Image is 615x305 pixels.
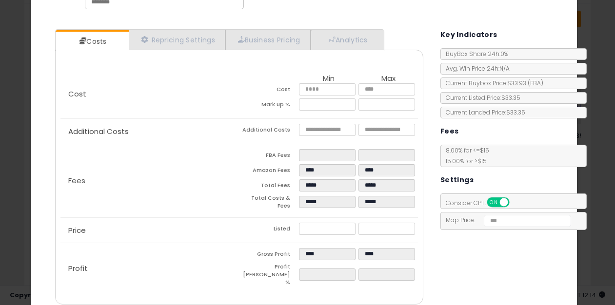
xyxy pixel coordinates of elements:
[440,174,474,186] h5: Settings
[225,30,311,50] a: Business Pricing
[440,125,459,137] h5: Fees
[239,98,299,114] td: Mark up %
[440,29,497,41] h5: Key Indicators
[129,30,225,50] a: Repricing Settings
[358,75,418,83] th: Max
[60,177,239,185] p: Fees
[239,179,299,194] td: Total Fees
[441,79,543,87] span: Current Buybox Price:
[441,64,510,73] span: Avg. Win Price 24h: N/A
[507,79,543,87] span: $33.93
[441,50,508,58] span: BuyBox Share 24h: 0%
[239,263,299,289] td: Profit [PERSON_NAME] %
[441,146,489,165] span: 8.00 % for <= $15
[441,199,522,207] span: Consider CPT:
[60,128,239,135] p: Additional Costs
[56,32,128,51] a: Costs
[441,216,571,224] span: Map Price:
[60,90,239,98] p: Cost
[508,198,523,207] span: OFF
[239,194,299,212] td: Total Costs & Fees
[60,227,239,234] p: Price
[239,149,299,164] td: FBA Fees
[441,108,525,116] span: Current Landed Price: $33.35
[441,157,487,165] span: 15.00 % for > $15
[239,223,299,238] td: Listed
[311,30,383,50] a: Analytics
[299,75,358,83] th: Min
[528,79,543,87] span: ( FBA )
[239,83,299,98] td: Cost
[239,248,299,263] td: Gross Profit
[60,265,239,272] p: Profit
[441,94,520,102] span: Current Listed Price: $33.35
[239,124,299,139] td: Additional Costs
[239,164,299,179] td: Amazon Fees
[488,198,500,207] span: ON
